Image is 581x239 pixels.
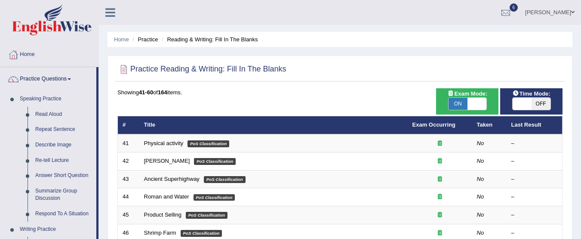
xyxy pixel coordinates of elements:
[181,230,222,237] em: PoS Classification
[117,88,563,96] div: Showing of items.
[412,193,467,201] div: Exam occurring question
[511,193,558,201] div: –
[412,211,467,219] div: Exam occurring question
[511,229,558,237] div: –
[511,175,558,183] div: –
[117,63,286,76] h2: Practice Reading & Writing: Fill In The Blanks
[188,140,229,147] em: PoS Classification
[412,157,467,165] div: Exam occurring question
[139,116,408,134] th: Title
[449,98,467,110] span: ON
[204,176,246,183] em: PoS Classification
[144,230,176,236] a: Shrimp Farm
[0,43,98,64] a: Home
[472,116,507,134] th: Taken
[144,193,189,200] a: Roman and Water
[412,175,467,183] div: Exam occurring question
[509,89,554,98] span: Time Mode:
[194,194,235,201] em: PoS Classification
[144,176,200,182] a: Ancient Superhighway
[511,157,558,165] div: –
[118,170,139,188] td: 43
[114,36,129,43] a: Home
[511,211,558,219] div: –
[16,222,96,237] a: Writing Practice
[118,152,139,171] td: 42
[118,188,139,206] td: 44
[158,89,167,96] b: 164
[444,89,490,98] span: Exam Mode:
[31,183,96,206] a: Summarize Group Discussion
[412,140,467,148] div: Exam occurring question
[0,67,96,89] a: Practice Questions
[511,140,558,148] div: –
[16,91,96,107] a: Speaking Practice
[510,3,518,12] span: 6
[31,137,96,153] a: Describe Image
[144,158,190,164] a: [PERSON_NAME]
[412,121,455,128] a: Exam Occurring
[186,212,227,219] em: PoS Classification
[144,211,181,218] a: Product Selling
[160,35,258,43] li: Reading & Writing: Fill In The Blanks
[477,230,484,236] em: No
[194,158,236,165] em: PoS Classification
[477,193,484,200] em: No
[507,116,563,134] th: Last Result
[118,206,139,224] td: 45
[412,229,467,237] div: Exam occurring question
[144,140,184,146] a: Physical activity
[31,206,96,222] a: Respond To A Situation
[477,158,484,164] em: No
[130,35,158,43] li: Practice
[532,98,550,110] span: OFF
[477,211,484,218] em: No
[31,107,96,122] a: Read Aloud
[477,140,484,146] em: No
[477,176,484,182] em: No
[118,134,139,152] td: 41
[31,168,96,183] a: Answer Short Question
[139,89,153,96] b: 41-60
[118,116,139,134] th: #
[31,153,96,168] a: Re-tell Lecture
[31,122,96,137] a: Repeat Sentence
[436,88,498,115] div: Show exams occurring in exams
